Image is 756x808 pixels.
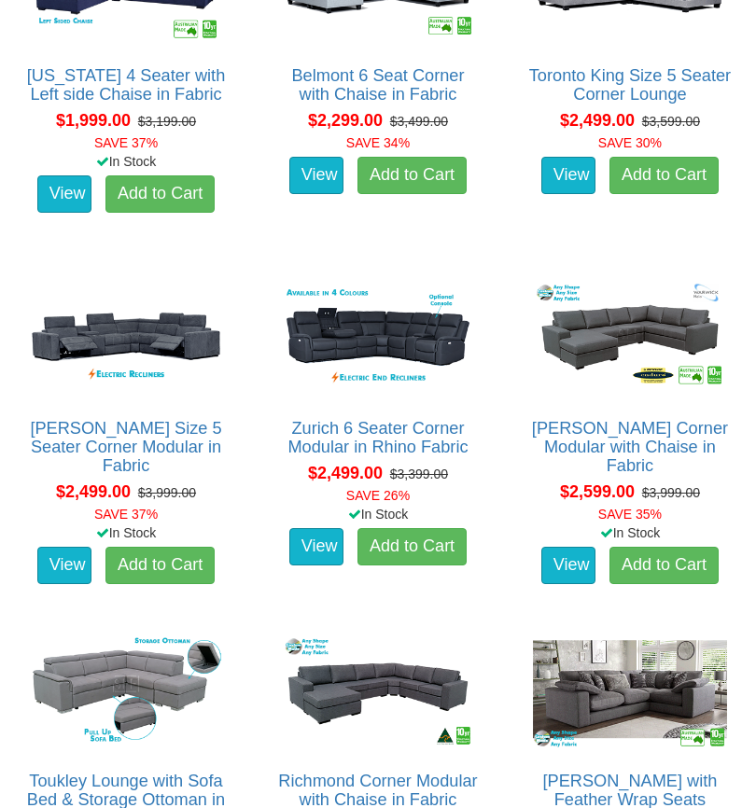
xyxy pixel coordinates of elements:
font: SAVE 35% [598,507,662,522]
a: Zurich 6 Seater Corner Modular in Rhino Fabric [287,419,468,456]
a: View [37,175,91,213]
span: $2,599.00 [560,482,635,501]
a: Add to Cart [105,547,215,584]
span: $2,299.00 [308,111,383,130]
img: Richmond Corner Modular with Chaise in Fabric [276,627,480,753]
a: View [289,528,343,565]
span: $2,499.00 [560,111,635,130]
a: Add to Cart [105,175,215,213]
img: Marlow King Size 5 Seater Corner Modular in Fabric [24,274,228,400]
a: Add to Cart [357,157,467,194]
font: SAVE 26% [346,488,410,503]
font: SAVE 37% [94,135,158,150]
del: $3,999.00 [138,485,196,500]
a: [US_STATE] 4 Seater with Left side Chaise in Fabric [27,66,226,104]
del: $3,499.00 [390,114,448,129]
div: In Stock [262,505,494,523]
a: [PERSON_NAME] Corner Modular with Chaise in Fabric [532,419,728,475]
font: SAVE 30% [598,135,662,150]
a: Add to Cart [609,547,719,584]
a: View [289,157,343,194]
del: $3,199.00 [138,114,196,129]
del: $3,999.00 [642,485,700,500]
del: $3,399.00 [390,467,448,481]
img: Toukley Lounge with Sofa Bed & Storage Ottoman in Fabric [24,627,228,753]
a: View [541,157,595,194]
a: Toronto King Size 5 Seater Corner Lounge [529,66,731,104]
img: Morton Corner Modular with Chaise in Fabric [528,274,732,400]
div: In Stock [10,523,242,542]
span: $1,999.00 [56,111,131,130]
span: $2,499.00 [308,464,383,482]
a: View [37,547,91,584]
a: Belmont 6 Seat Corner with Chaise in Fabric [291,66,464,104]
a: Add to Cart [609,157,719,194]
a: Add to Cart [357,528,467,565]
span: $2,499.00 [56,482,131,501]
a: [PERSON_NAME] Size 5 Seater Corner Modular in Fabric [30,419,221,475]
img: Zurich 6 Seater Corner Modular in Rhino Fabric [276,274,480,400]
font: SAVE 34% [346,135,410,150]
del: $3,599.00 [642,114,700,129]
div: In Stock [514,523,746,542]
a: View [541,547,595,584]
font: SAVE 37% [94,507,158,522]
img: Erika Corner with Feather Wrap Seats [528,627,732,753]
div: In Stock [10,152,242,171]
